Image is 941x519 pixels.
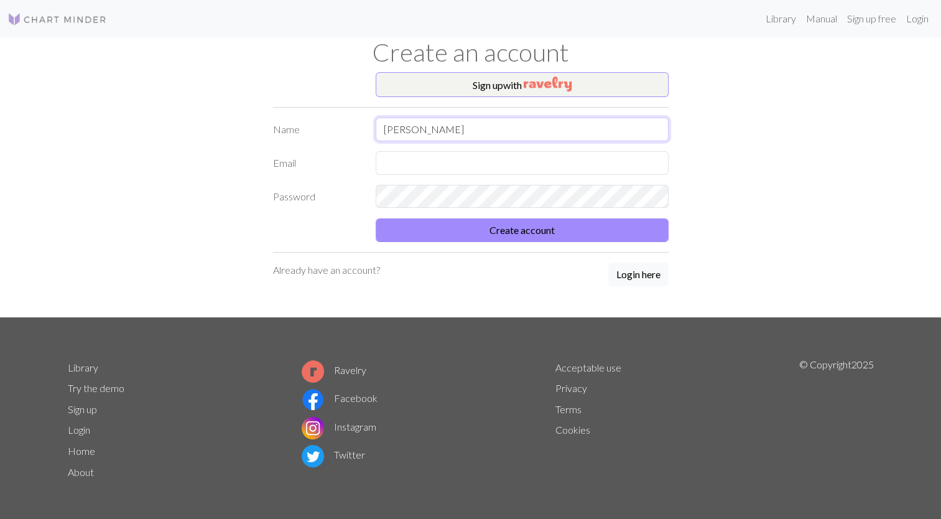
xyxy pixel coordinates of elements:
a: Login [901,6,934,31]
img: Facebook logo [302,388,324,411]
img: Instagram logo [302,417,324,439]
a: Sign up [68,403,97,415]
p: © Copyright 2025 [799,357,873,483]
button: Create account [376,218,669,242]
h1: Create an account [60,37,881,67]
a: Login here [608,263,669,288]
button: Login here [608,263,669,286]
a: Privacy [555,382,587,394]
p: Already have an account? [273,263,380,278]
a: Facebook [302,392,378,404]
a: Login [68,424,90,436]
a: Sign up free [842,6,901,31]
a: Try the demo [68,382,124,394]
a: Library [761,6,801,31]
button: Sign upwith [376,72,669,97]
a: Ravelry [302,364,366,376]
img: Logo [7,12,107,27]
a: Twitter [302,449,365,461]
a: Cookies [555,424,590,436]
label: Name [266,118,368,141]
a: Library [68,362,98,373]
img: Ravelry logo [302,360,324,383]
a: Acceptable use [555,362,621,373]
a: Home [68,445,95,457]
label: Password [266,185,368,208]
a: Manual [801,6,842,31]
a: Instagram [302,421,376,432]
a: Terms [555,403,582,415]
img: Twitter logo [302,445,324,467]
img: Ravelry [524,77,572,91]
a: About [68,466,94,478]
label: Email [266,151,368,175]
